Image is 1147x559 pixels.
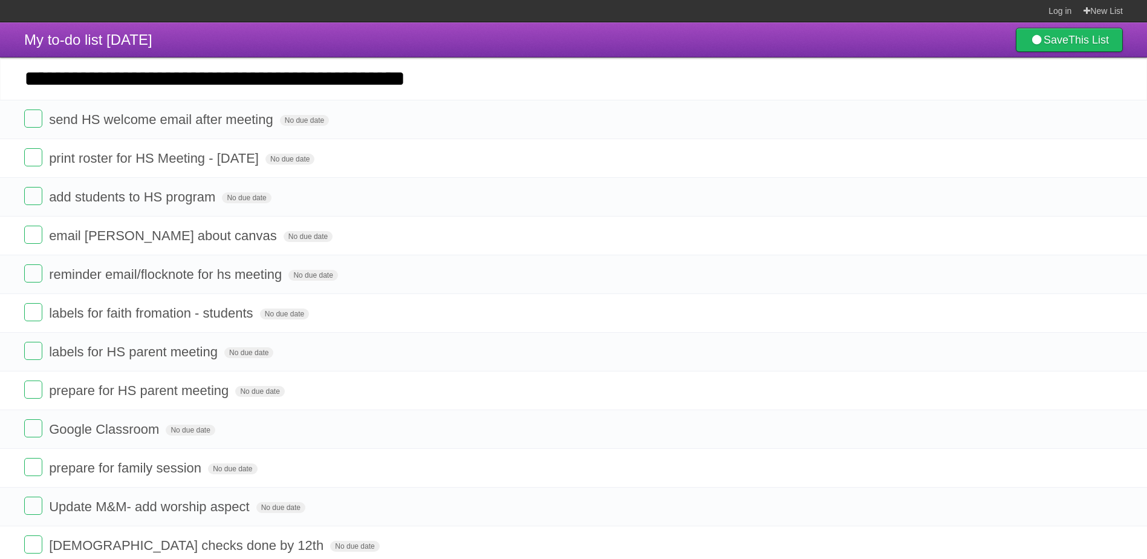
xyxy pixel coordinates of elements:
label: Done [24,226,42,244]
span: print roster for HS Meeting - [DATE] [49,151,262,166]
span: No due date [330,541,379,552]
label: Done [24,458,42,476]
span: reminder email/flocknote for hs meeting [49,267,285,282]
span: No due date [265,154,314,165]
span: No due date [256,502,305,513]
span: prepare for HS parent meeting [49,383,232,398]
label: Done [24,264,42,283]
span: prepare for family session [49,460,204,476]
span: Update M&M- add worship aspect [49,499,252,514]
span: No due date [208,463,257,474]
span: [DEMOGRAPHIC_DATA] checks done by 12th [49,538,327,553]
label: Done [24,497,42,515]
span: add students to HS program [49,189,218,204]
span: No due date [284,231,333,242]
label: Done [24,419,42,437]
label: Done [24,303,42,321]
span: My to-do list [DATE] [24,31,152,48]
b: This List [1068,34,1109,46]
label: Done [24,535,42,554]
span: No due date [166,425,215,436]
label: Done [24,148,42,166]
span: email [PERSON_NAME] about canvas [49,228,280,243]
span: send HS welcome email after meeting [49,112,276,127]
label: Done [24,342,42,360]
span: Google Classroom [49,422,162,437]
span: labels for faith fromation - students [49,306,256,321]
span: No due date [288,270,337,281]
span: labels for HS parent meeting [49,344,221,359]
span: No due date [280,115,329,126]
a: SaveThis List [1016,28,1123,52]
label: Done [24,187,42,205]
span: No due date [235,386,284,397]
span: No due date [222,192,271,203]
span: No due date [260,309,309,319]
label: Done [24,110,42,128]
span: No due date [224,347,273,358]
label: Done [24,381,42,399]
